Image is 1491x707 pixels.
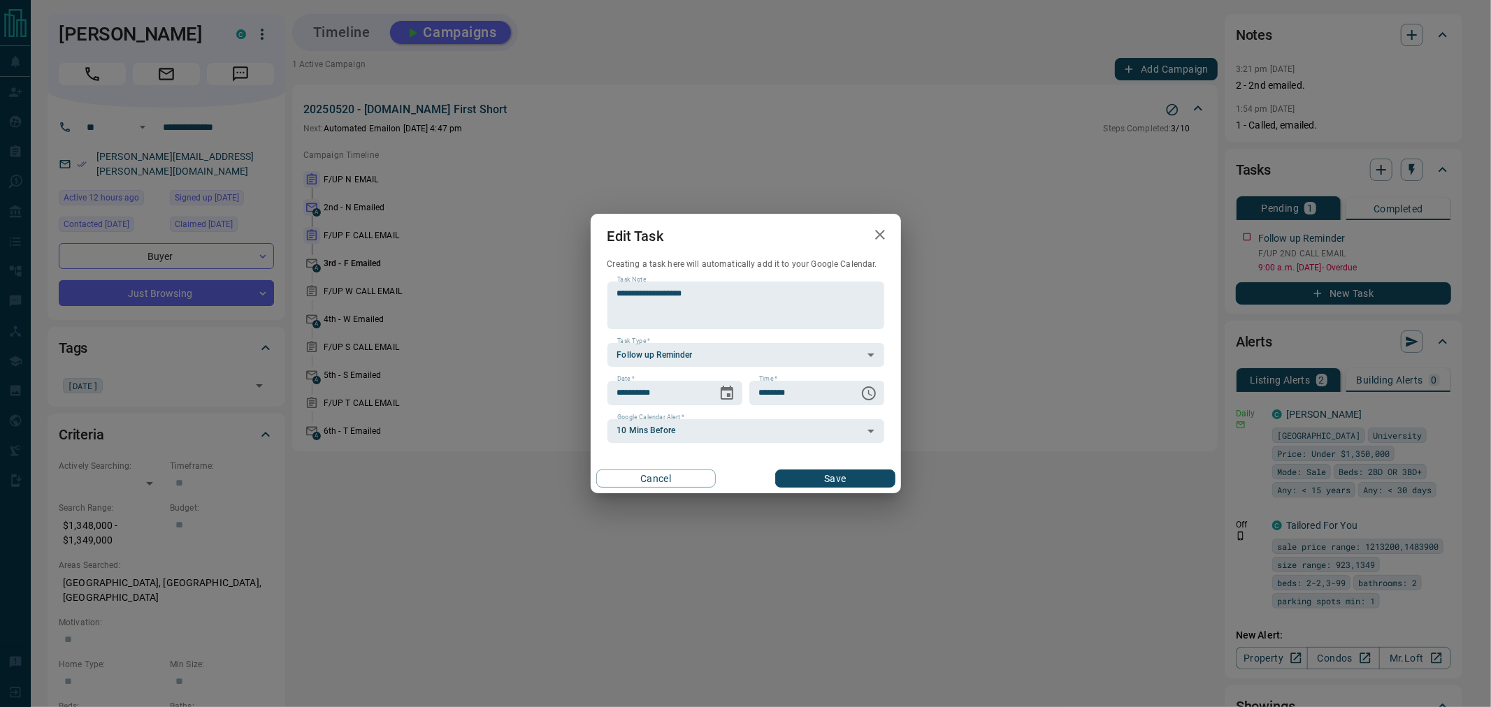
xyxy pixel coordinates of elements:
[591,214,680,258] h2: Edit Task
[617,374,635,384] label: Date
[617,413,684,422] label: Google Calendar Alert
[713,379,741,407] button: Choose date, selected date is Oct 16, 2025
[607,258,884,270] p: Creating a task here will automatically add it to your Google Calendar.
[617,337,650,346] label: Task Type
[607,419,884,443] div: 10 Mins Before
[617,275,646,284] label: Task Note
[775,469,895,488] button: Save
[759,374,777,384] label: Time
[607,343,884,367] div: Follow up Reminder
[855,379,883,407] button: Choose time, selected time is 9:00 AM
[596,469,716,488] button: Cancel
